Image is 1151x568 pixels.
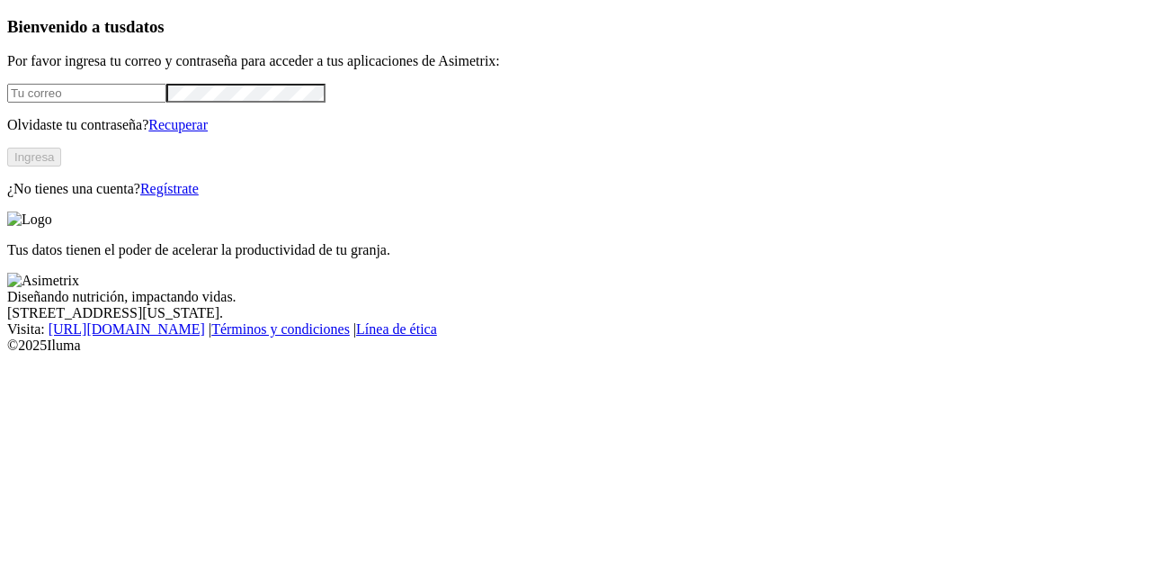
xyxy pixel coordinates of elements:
div: © 2025 Iluma [7,338,1144,354]
p: Olvidaste tu contraseña? [7,117,1144,133]
div: [STREET_ADDRESS][US_STATE]. [7,305,1144,321]
div: Visita : | | [7,321,1144,338]
a: Regístrate [140,181,199,196]
a: [URL][DOMAIN_NAME] [49,321,205,337]
img: Asimetrix [7,273,79,289]
input: Tu correo [7,84,166,103]
h3: Bienvenido a tus [7,17,1144,37]
button: Ingresa [7,148,61,167]
img: Logo [7,212,52,228]
div: Diseñando nutrición, impactando vidas. [7,289,1144,305]
p: Por favor ingresa tu correo y contraseña para acceder a tus aplicaciones de Asimetrix: [7,53,1144,69]
a: Línea de ética [356,321,437,337]
p: ¿No tienes una cuenta? [7,181,1144,197]
a: Términos y condiciones [211,321,350,337]
p: Tus datos tienen el poder de acelerar la productividad de tu granja. [7,242,1144,258]
a: Recuperar [148,117,208,132]
span: datos [126,17,165,36]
